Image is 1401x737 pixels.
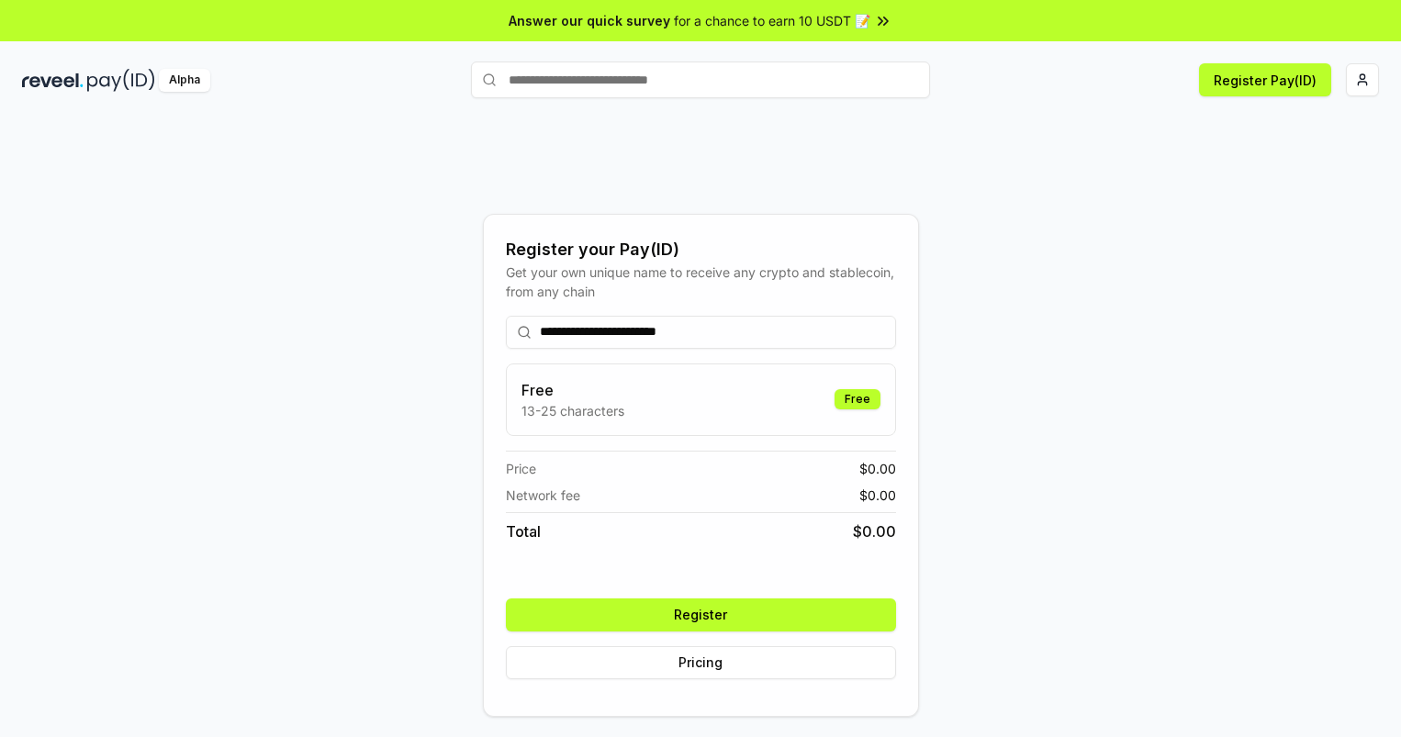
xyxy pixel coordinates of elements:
[506,646,896,679] button: Pricing
[674,11,870,30] span: for a chance to earn 10 USDT 📝
[853,520,896,542] span: $ 0.00
[509,11,670,30] span: Answer our quick survey
[159,69,210,92] div: Alpha
[521,379,624,401] h3: Free
[859,459,896,478] span: $ 0.00
[506,237,896,262] div: Register your Pay(ID)
[1199,63,1331,96] button: Register Pay(ID)
[859,486,896,505] span: $ 0.00
[22,69,84,92] img: reveel_dark
[506,520,541,542] span: Total
[835,389,880,409] div: Free
[506,598,896,631] button: Register
[521,401,624,420] p: 13-25 characters
[506,459,536,478] span: Price
[506,262,896,301] div: Get your own unique name to receive any crypto and stablecoin, from any chain
[506,486,580,505] span: Network fee
[87,69,155,92] img: pay_id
